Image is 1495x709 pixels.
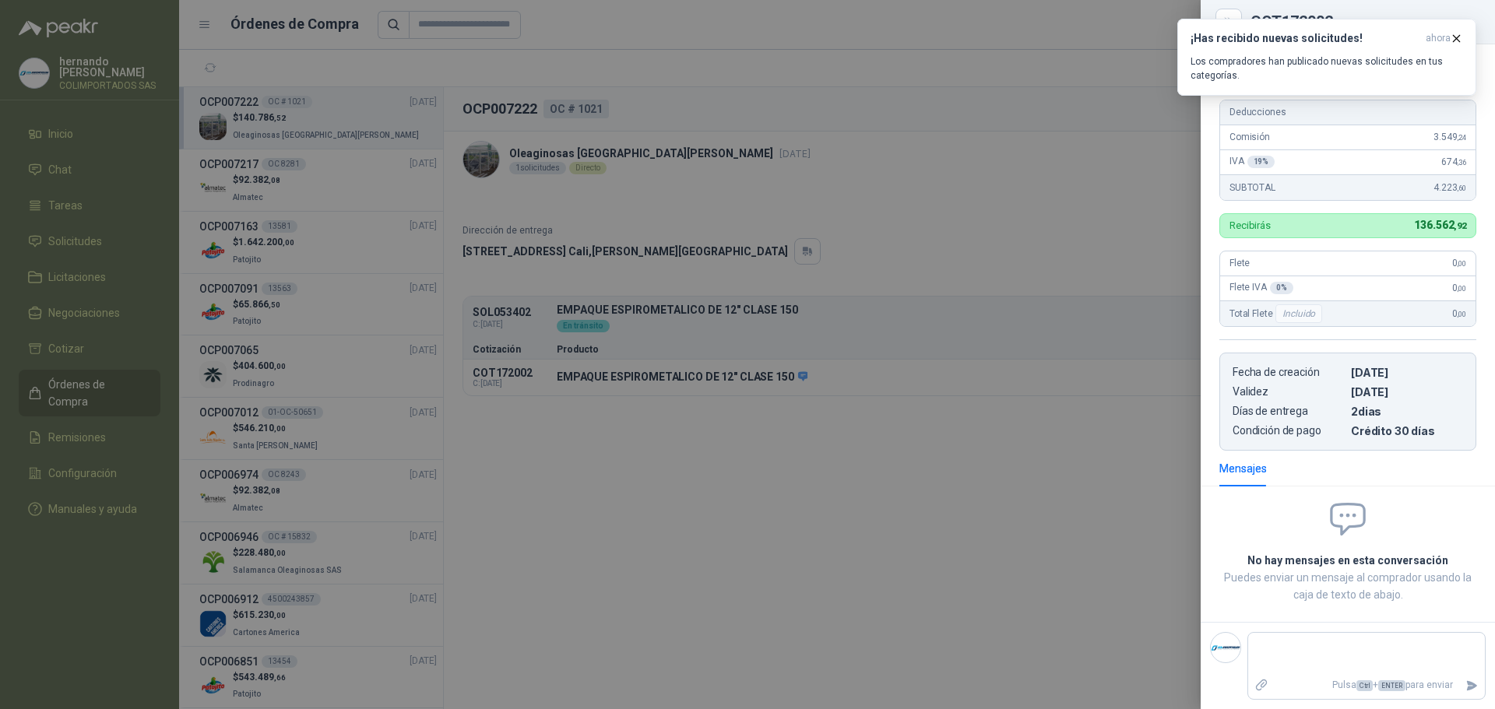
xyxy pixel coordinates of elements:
span: Flete IVA [1229,282,1293,294]
span: ,00 [1457,310,1466,318]
span: SUBTOTAL [1229,182,1275,193]
h3: ¡Has recibido nuevas solicitudes! [1191,32,1419,45]
p: Recibirás [1229,220,1271,230]
h2: No hay mensajes en esta conversación [1219,552,1476,569]
span: Flete [1229,258,1250,269]
p: 2 dias [1351,405,1463,418]
p: Crédito 30 días [1351,424,1463,437]
span: 136.562 [1414,219,1466,231]
img: Company Logo [1211,633,1240,662]
span: 3.549 [1433,132,1466,142]
span: ,92 [1454,221,1466,231]
span: 0 [1452,283,1466,293]
p: Días de entrega [1233,405,1345,418]
span: ,60 [1457,184,1466,192]
span: Deducciones [1229,107,1286,118]
div: 19 % [1247,156,1275,168]
p: Validez [1233,385,1345,398]
span: 4.223 [1433,182,1466,193]
span: 674 [1441,156,1466,167]
span: ,36 [1457,158,1466,167]
span: ,00 [1457,284,1466,293]
span: ,00 [1457,259,1466,268]
span: Total Flete [1229,304,1325,323]
span: 0 [1452,308,1466,319]
span: 0 [1452,258,1466,269]
button: Close [1219,12,1238,31]
p: Fecha de creación [1233,366,1345,379]
p: Pulsa + para enviar [1275,672,1460,699]
button: ¡Has recibido nuevas solicitudes!ahora Los compradores han publicado nuevas solicitudes en tus ca... [1177,19,1476,96]
div: Mensajes [1219,460,1267,477]
div: COT172002 [1251,14,1476,30]
div: Incluido [1275,304,1322,323]
p: Condición de pago [1233,424,1345,437]
p: [DATE] [1351,366,1463,379]
span: ahora [1426,32,1451,45]
p: [DATE] [1351,385,1463,398]
div: 0 % [1270,282,1293,294]
p: Puedes enviar un mensaje al comprador usando la caja de texto de abajo. [1219,569,1476,603]
span: IVA [1229,156,1275,168]
span: Ctrl [1356,680,1373,691]
span: ENTER [1378,680,1405,691]
label: Adjuntar archivos [1248,672,1275,699]
span: ,24 [1457,133,1466,142]
p: Los compradores han publicado nuevas solicitudes en tus categorías. [1191,54,1463,82]
span: Comisión [1229,132,1270,142]
button: Enviar [1459,672,1485,699]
